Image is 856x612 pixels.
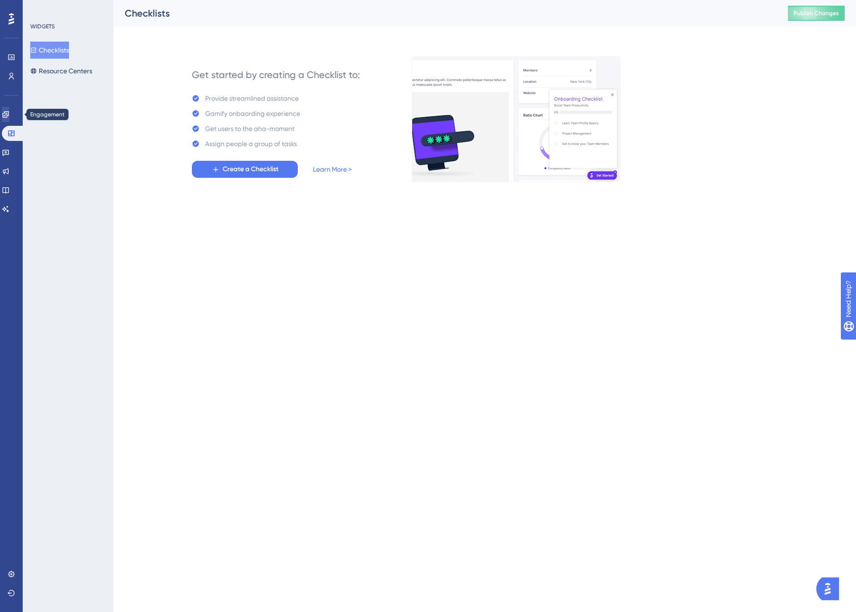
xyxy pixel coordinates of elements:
[192,68,360,81] div: Get started by creating a Checklist to:
[412,56,621,182] img: e28e67207451d1beac2d0b01ddd05b56.gif
[22,2,59,14] span: Need Help?
[30,62,92,79] button: Resource Centers
[30,23,55,30] div: WIDGETS
[313,164,352,175] a: Learn More >
[205,93,299,104] div: Provide streamlined assistance
[794,9,839,17] span: Publish Changes
[223,164,278,175] span: Create a Checklist
[30,42,69,59] button: Checklists
[816,575,845,603] iframe: UserGuiding AI Assistant Launcher
[205,123,294,134] div: Get users to the aha-moment
[788,6,845,21] button: Publish Changes
[192,161,298,178] button: Create a Checklist
[125,7,764,20] div: Checklists
[205,138,297,149] div: Assign people a group of tasks
[205,108,300,119] div: Gamify onbaording experience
